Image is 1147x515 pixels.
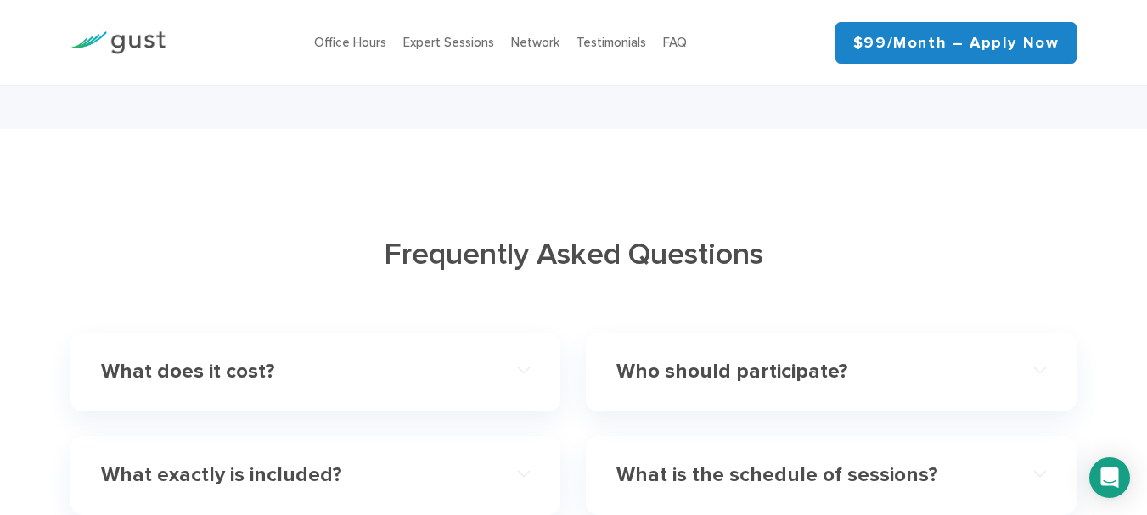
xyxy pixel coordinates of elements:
[616,463,1003,488] h4: What is the schedule of sessions?
[663,35,687,50] a: FAQ
[576,35,646,50] a: Testimonials
[70,31,166,54] img: Gust Logo
[403,35,494,50] a: Expert Sessions
[511,35,559,50] a: Network
[101,360,487,384] h4: What does it cost?
[616,360,1003,384] h4: Who should participate?
[101,463,487,488] h4: What exactly is included?
[314,35,386,50] a: Office Hours
[70,234,1077,275] h2: Frequently Asked Questions
[1089,457,1130,498] div: Open Intercom Messenger
[835,22,1077,64] a: $99/month – Apply Now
